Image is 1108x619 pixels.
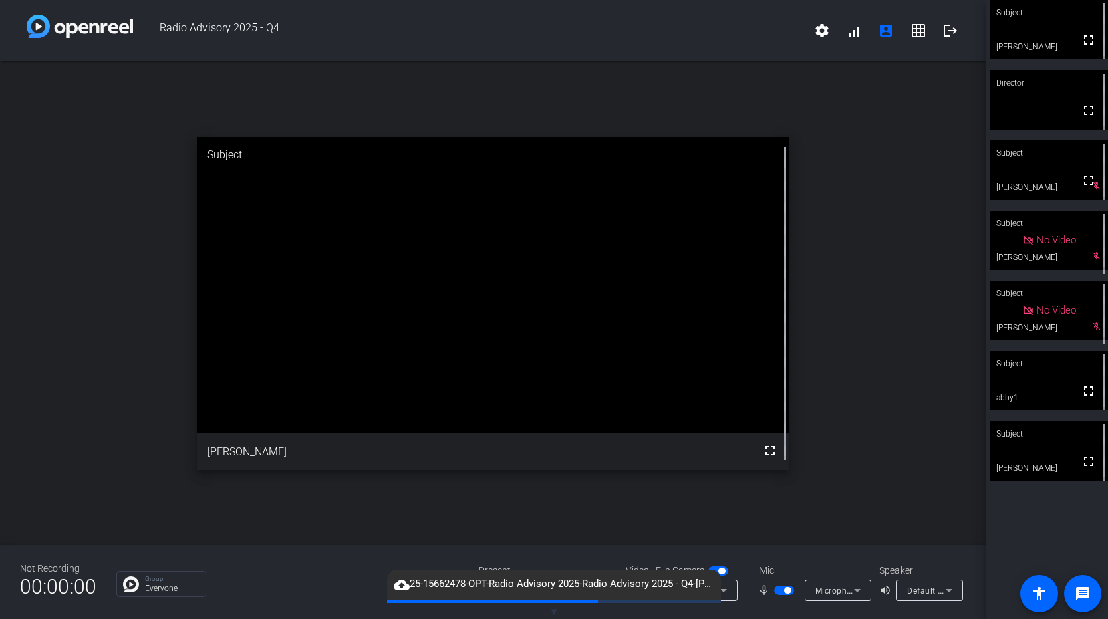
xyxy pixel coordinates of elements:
span: Default - Speakers (Realtek(R) Audio) [907,585,1051,596]
mat-icon: accessibility [1031,586,1047,602]
mat-icon: grid_on [910,23,926,39]
div: Subject [990,421,1108,447]
div: Subject [197,137,789,173]
p: Group [145,576,199,582]
div: Subject [990,281,1108,306]
div: Present [478,564,612,578]
mat-icon: fullscreen [762,443,778,459]
p: Everyone [145,584,199,592]
mat-icon: volume_up [879,582,895,598]
span: ▼ [549,606,559,618]
div: Subject [990,351,1108,376]
span: 00:00:00 [20,570,96,603]
mat-icon: settings [814,23,830,39]
mat-icon: logout [942,23,958,39]
div: Mic [746,564,879,578]
mat-icon: fullscreen [1081,172,1097,189]
div: Director [990,70,1108,96]
mat-icon: cloud_upload [394,577,410,593]
span: Flip Camera [656,564,705,578]
div: Speaker [879,564,960,578]
mat-icon: message [1075,586,1091,602]
div: Not Recording [20,562,96,576]
mat-icon: account_box [878,23,894,39]
mat-icon: fullscreen [1081,32,1097,48]
span: 25-15662478-OPT-Radio Advisory 2025-Radio Advisory 2025 - Q4-[PERSON_NAME]-2025-10-14-09-44-00-81... [387,576,721,592]
div: Subject [990,140,1108,166]
mat-icon: fullscreen [1081,102,1097,118]
mat-icon: fullscreen [1081,383,1097,399]
div: Subject [990,211,1108,236]
span: No Video [1036,304,1076,316]
span: Radio Advisory 2025 - Q4 [133,15,806,47]
img: white-gradient.svg [27,15,133,38]
button: signal_cellular_alt [838,15,870,47]
span: No Video [1036,234,1076,246]
img: Chat Icon [123,576,139,592]
mat-icon: fullscreen [1081,453,1097,469]
span: Video [626,564,649,578]
mat-icon: mic_none [758,582,774,598]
